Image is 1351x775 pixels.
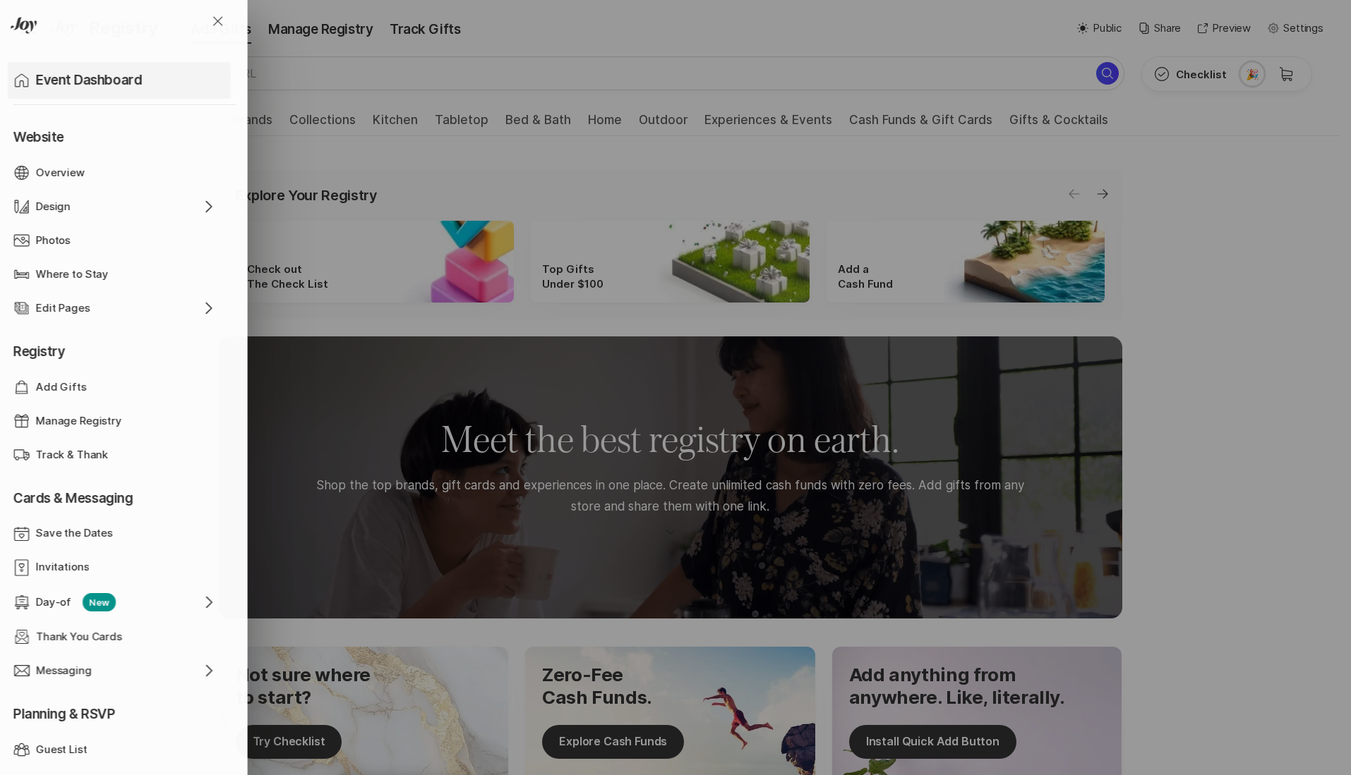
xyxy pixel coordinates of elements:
[13,325,222,370] p: Registry
[13,517,222,551] a: Save the Dates
[13,111,222,156] p: Website
[36,525,113,542] p: Save the Dates
[36,379,87,396] p: Add Gifts
[36,267,109,283] p: Where to Stay
[13,190,222,224] a: Design
[36,742,88,758] p: Guest List
[36,300,90,317] p: Edit Pages
[13,688,222,733] p: Planning & RSVP
[36,165,85,181] p: Overview
[193,4,244,38] button: Close
[13,370,222,404] a: Add Gifts
[13,404,222,438] a: Manage Registry
[13,620,222,654] a: Thank You Cards
[36,447,108,463] p: Track & Thank
[13,224,222,257] a: Photos
[36,199,71,215] p: Design
[83,593,116,611] p: New
[13,472,222,517] p: Cards & Messaging
[13,62,236,99] a: Event Dashboard
[36,629,122,645] p: Thank You Cards
[36,663,92,679] p: Messaging
[36,71,142,90] p: Event Dashboard
[13,257,222,291] a: Where to Stay
[13,438,222,472] a: Track & Thank
[36,594,71,611] p: Day-of
[13,733,222,767] a: Guest List
[36,233,71,249] p: Photos
[36,559,89,575] p: Invitations
[13,551,222,585] a: Invitations
[13,156,222,190] a: Overview
[36,413,122,429] p: Manage Registry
